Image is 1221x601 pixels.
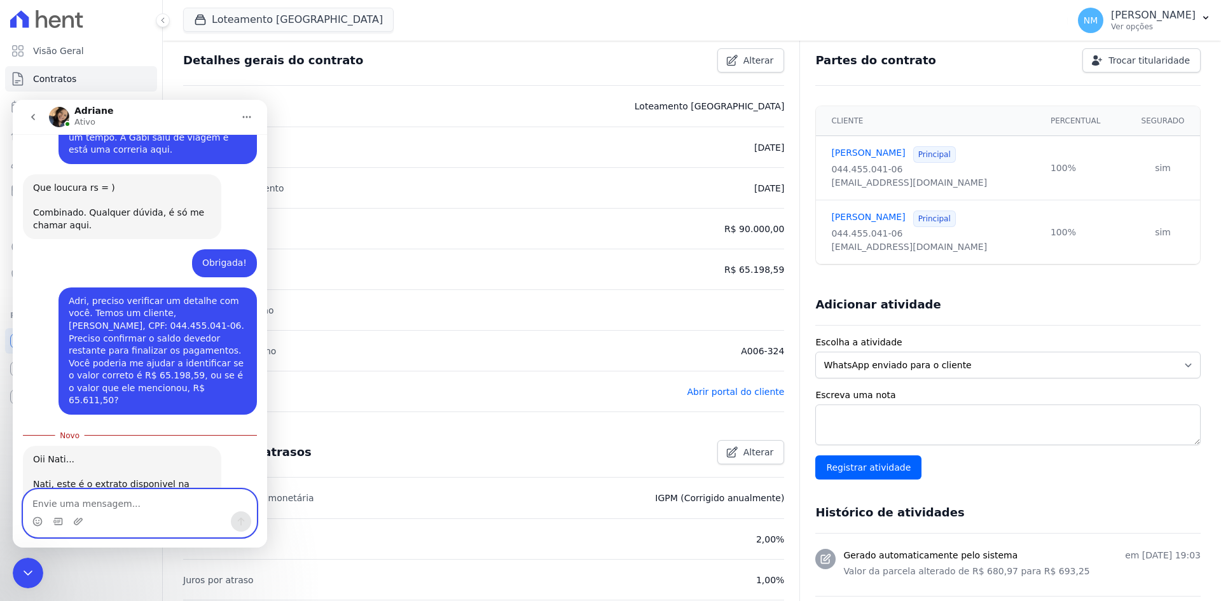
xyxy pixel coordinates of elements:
label: Escreva uma nota [815,389,1201,402]
button: Selecionador de Emoji [20,417,30,427]
div: Plataformas [10,308,152,323]
a: Contratos [5,66,157,92]
p: Juros por atraso [183,572,254,588]
p: [PERSON_NAME] [1111,9,1196,22]
div: New messages divider [10,335,244,336]
p: Ver opções [1111,22,1196,32]
a: Recebíveis [5,328,157,354]
a: Lotes [5,122,157,148]
h3: Partes do contrato [815,53,936,68]
div: Oii Nati... Nati, este é o extrato disponivel na Hent: [20,354,198,403]
div: 044.455.041-06 [831,227,1035,240]
span: Contratos [33,73,76,85]
a: Alterar [717,440,785,464]
a: Trocar titularidade [1082,48,1201,73]
h3: Gerado automaticamente pelo sistema [843,549,1018,562]
span: Alterar [743,54,774,67]
td: sim [1126,136,1200,200]
a: Conta Hent [5,356,157,382]
p: Valor da parcela alterado de R$ 680,97 para R$ 693,25 [843,565,1201,578]
p: A006-324 [741,343,784,359]
h3: Detalhes gerais do contrato [183,53,363,68]
h3: Histórico de atividades [815,505,964,520]
input: Registrar atividade [815,455,921,480]
div: Adri, preciso verificar um detalhe com você. Temos um cliente, [PERSON_NAME], CPF: 044.455.041-06... [46,188,244,315]
a: Transferências [5,206,157,231]
button: Enviar uma mensagem [218,411,238,432]
a: Parcelas [5,94,157,120]
p: Empreendimento [183,99,260,114]
p: 2,00% [756,532,784,547]
span: Principal [913,146,956,163]
td: sim [1126,200,1200,265]
a: [PERSON_NAME] [831,146,905,160]
span: Trocar titularidade [1108,54,1190,67]
div: [EMAIL_ADDRESS][DOMAIN_NAME] [831,176,1035,190]
a: Crédito [5,234,157,259]
th: Percentual [1043,106,1126,136]
td: 100% [1043,136,1126,200]
span: Visão Geral [33,45,84,57]
p: IGPM (Corrigido anualmente) [655,490,784,506]
span: NM [1084,16,1098,25]
th: Cliente [816,106,1043,136]
td: 100% [1043,200,1126,265]
p: em [DATE] 19:03 [1125,549,1201,562]
h3: Adicionar atividade [815,297,941,312]
button: Selecionador de GIF [40,417,50,427]
div: Obrigada! [190,157,234,170]
button: NM [PERSON_NAME] Ver opções [1068,3,1221,38]
p: R$ 90.000,00 [724,221,784,237]
iframe: Intercom live chat [13,100,267,548]
span: Alterar [743,446,774,459]
th: Segurado [1126,106,1200,136]
div: [EMAIL_ADDRESS][DOMAIN_NAME] [831,240,1035,254]
p: [DATE] [754,181,784,196]
a: Minha Carteira [5,178,157,204]
button: Loteamento [GEOGRAPHIC_DATA] [183,8,394,32]
a: [PERSON_NAME] [831,211,905,224]
span: Principal [913,211,956,227]
p: Loteamento [GEOGRAPHIC_DATA] [635,99,785,114]
button: Upload do anexo [60,417,71,427]
label: Escolha a atividade [815,336,1201,349]
a: Abrir portal do cliente [687,387,784,397]
a: Clientes [5,150,157,176]
div: Adri, preciso verificar um detalhe com você. Temos um cliente, [PERSON_NAME], CPF: 044.455.041-06... [56,195,234,307]
p: [DATE] [754,140,784,155]
a: Alterar [717,48,785,73]
div: Obrigada! [179,149,244,177]
p: 1,00% [756,572,784,588]
div: 044.455.041-06 [831,163,1035,176]
textarea: Envie uma mensagem... [11,390,244,411]
div: Oii Nati...Nati, este é o extrato disponivel na Hent: [10,346,209,431]
p: R$ 65.198,59 [724,262,784,277]
div: Natiely diz… [10,188,244,325]
p: Tipo de amortização [183,303,274,318]
div: Adriane diz… [10,346,244,445]
a: Negativação [5,262,157,287]
a: Visão Geral [5,38,157,64]
iframe: Intercom live chat [13,558,43,588]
